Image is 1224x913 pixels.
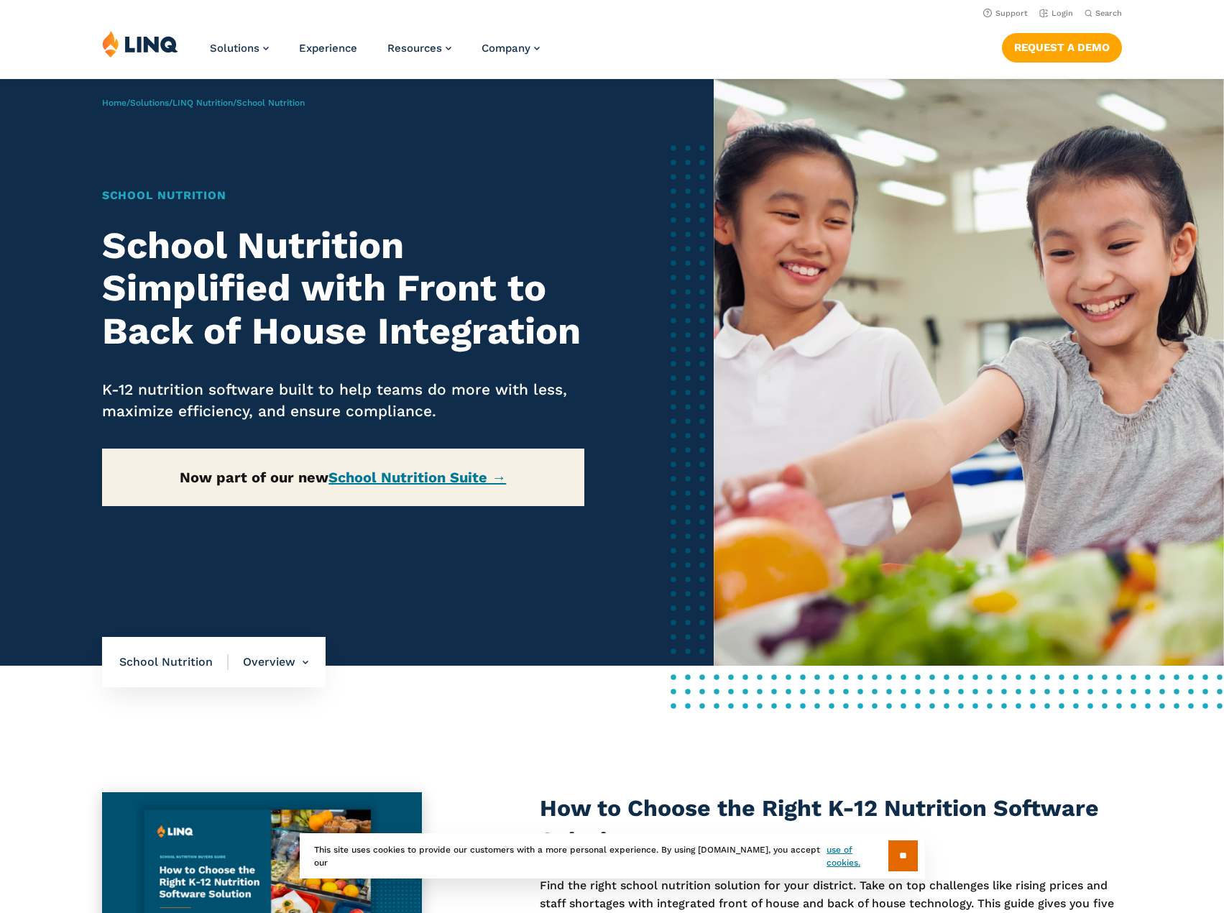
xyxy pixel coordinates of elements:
[1095,9,1122,18] span: Search
[827,843,888,869] a: use of cookies.
[210,30,540,78] nav: Primary Navigation
[102,379,584,422] p: K-12 nutrition software built to help teams do more with less, maximize efficiency, and ensure co...
[482,42,540,55] a: Company
[172,98,233,108] a: LINQ Nutrition
[387,42,451,55] a: Resources
[983,9,1028,18] a: Support
[102,224,584,353] h2: School Nutrition Simplified with Front to Back of House Integration
[714,79,1224,666] img: School Nutrition Banner
[119,654,229,670] span: School Nutrition
[229,637,308,687] li: Overview
[482,42,530,55] span: Company
[1039,9,1073,18] a: Login
[130,98,169,108] a: Solutions
[102,98,305,108] span: / / /
[102,187,584,204] h1: School Nutrition
[328,469,506,486] a: School Nutrition Suite →
[236,98,305,108] span: School Nutrition
[1085,8,1122,19] button: Open Search Bar
[180,469,506,486] strong: Now part of our new
[540,792,1122,858] h3: How to Choose the Right K-12 Nutrition Software Solution
[102,98,126,108] a: Home
[1002,33,1122,62] a: Request a Demo
[387,42,442,55] span: Resources
[300,833,925,878] div: This site uses cookies to provide our customers with a more personal experience. By using [DOMAIN...
[102,30,178,58] img: LINQ | K‑12 Software
[299,42,357,55] a: Experience
[210,42,269,55] a: Solutions
[1002,30,1122,62] nav: Button Navigation
[210,42,259,55] span: Solutions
